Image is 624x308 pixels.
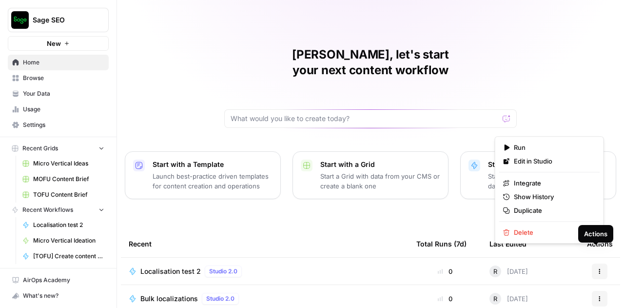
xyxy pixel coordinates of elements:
[514,178,592,188] span: Integrate
[224,47,517,78] h1: [PERSON_NAME], let's start your next content workflow
[129,266,401,277] a: Localisation test 2Studio 2.0
[33,15,92,25] span: Sage SEO
[493,294,497,304] span: R
[129,293,401,305] a: Bulk localizationsStudio 2.0
[33,252,104,261] span: [TOFU] Create content brief with internal links
[140,294,198,304] span: Bulk localizations
[23,74,104,82] span: Browse
[488,160,608,169] p: Start with a Workflow
[8,70,109,86] a: Browse
[209,267,237,276] span: Studio 2.0
[8,288,109,304] button: What's new?
[22,144,58,153] span: Recent Grids
[22,205,73,214] span: Recent Workflows
[33,236,104,245] span: Micro Vertical Ideation
[206,294,234,303] span: Studio 2.0
[584,229,607,239] div: Actions
[18,156,109,171] a: Micro Vertical Ideas
[320,160,440,169] p: Start with a Grid
[23,89,104,98] span: Your Data
[8,86,109,102] a: Your Data
[514,192,592,202] span: Show History
[8,141,109,156] button: Recent Grids
[8,102,109,117] a: Usage
[460,151,616,199] button: Start with a WorkflowStart a Workflow that combines your data, LLMs and human review
[8,55,109,70] a: Home
[489,266,528,277] div: [DATE]
[514,143,592,152] span: Run
[129,230,401,257] div: Recent
[18,248,109,264] a: [TOFU] Create content brief with internal links
[416,294,474,304] div: 0
[23,121,104,129] span: Settings
[33,190,104,199] span: TOFU Content Brief
[23,105,104,114] span: Usage
[47,39,61,48] span: New
[33,159,104,168] span: Micro Vertical Ideas
[18,233,109,248] a: Micro Vertical Ideation
[140,267,201,276] span: Localisation test 2
[153,171,273,191] p: Launch best-practice driven templates for content creation and operations
[153,160,273,169] p: Start with a Template
[125,151,281,199] button: Start with a TemplateLaunch best-practice driven templates for content creation and operations
[8,8,109,32] button: Workspace: Sage SEO
[8,36,109,51] button: New
[8,288,108,303] div: What's new?
[18,217,109,233] a: Localisation test 2
[416,267,474,276] div: 0
[514,156,592,166] span: Edit in Studio
[514,227,592,237] span: Delete
[292,151,448,199] button: Start with a GridStart a Grid with data from your CMS or create a blank one
[8,203,109,217] button: Recent Workflows
[320,171,440,191] p: Start a Grid with data from your CMS or create a blank one
[493,267,497,276] span: R
[489,293,528,305] div: [DATE]
[8,117,109,133] a: Settings
[587,230,613,257] div: Actions
[489,230,526,257] div: Last Edited
[488,171,608,191] p: Start a Workflow that combines your data, LLMs and human review
[23,58,104,67] span: Home
[33,221,104,229] span: Localisation test 2
[416,230,467,257] div: Total Runs (7d)
[23,276,104,285] span: AirOps Academy
[18,171,109,187] a: MOFU Content Brief
[11,11,29,29] img: Sage SEO Logo
[514,205,592,215] span: Duplicate
[231,114,499,123] input: What would you like to create today?
[18,187,109,203] a: TOFU Content Brief
[33,175,104,184] span: MOFU Content Brief
[8,272,109,288] a: AirOps Academy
